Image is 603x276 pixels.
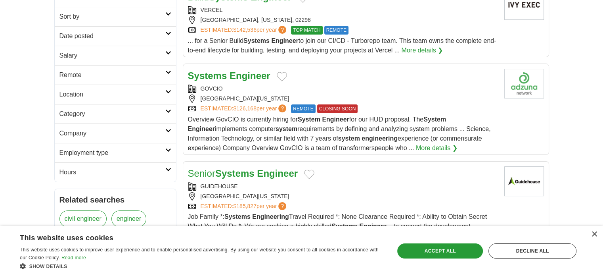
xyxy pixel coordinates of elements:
span: REMOTE [324,26,348,35]
strong: Systems [215,168,255,179]
span: ? [278,104,286,112]
a: GUIDEHOUSE [201,183,238,189]
strong: Engineer [257,168,298,179]
div: [GEOGRAPHIC_DATA][US_STATE] [188,95,498,103]
a: Category [55,104,176,124]
strong: Systems [224,213,251,220]
div: VERCEL [188,6,498,14]
span: CLOSING SOON [317,104,358,113]
strong: system [338,135,360,142]
div: Close [591,232,597,237]
span: ... for a Senior Build to join our CI/CD - Turborepo team. This team owns the complete end-to-end... [188,37,496,54]
strong: Systems [243,37,270,44]
div: [GEOGRAPHIC_DATA][US_STATE] [188,192,498,201]
strong: Engineer [188,125,215,132]
a: SeniorSystems Engineer [188,168,298,179]
div: Decline all [488,243,576,259]
a: Sort by [55,7,176,26]
strong: engineering [362,135,398,142]
a: ESTIMATED:$185,827per year? [201,202,288,210]
a: Salary [55,46,176,65]
h2: Sort by [59,12,165,21]
strong: Engineer [322,116,349,123]
h2: Salary [59,51,165,60]
strong: System [298,116,320,123]
button: Add to favorite jobs [304,170,314,179]
strong: Systems [331,223,358,230]
h2: Employment type [59,148,165,158]
div: [GEOGRAPHIC_DATA], [US_STATE], 02298 [188,16,498,24]
strong: Engineering [252,213,289,220]
strong: Engineer [271,37,298,44]
button: Add to favorite jobs [277,72,287,81]
div: This website uses cookies [20,231,364,243]
strong: Engineer [230,70,270,81]
strong: Systems [188,70,227,81]
a: ESTIMATED:$142,536per year? [201,26,288,35]
a: Employment type [55,143,176,162]
a: Location [55,85,176,104]
strong: Engineer [359,223,386,230]
h2: Category [59,109,165,119]
a: More details ❯ [416,143,458,153]
a: ESTIMATED:$126,168per year? [201,104,288,113]
h2: Location [59,90,165,99]
span: TOP MATCH [291,26,322,35]
h2: Date posted [59,31,165,41]
a: Systems Engineer [188,70,270,81]
h2: Remote [59,70,165,80]
h2: Related searches [59,194,171,206]
a: Date posted [55,26,176,46]
a: GOVCIO [201,85,223,92]
a: Hours [55,162,176,182]
strong: System [423,116,446,123]
span: $126,168 [233,105,256,112]
span: ? [278,26,286,34]
a: Read more, opens a new window [61,255,86,261]
span: REMOTE [291,104,315,113]
div: Show details [20,262,383,270]
a: Company [55,124,176,143]
h2: Hours [59,168,165,177]
h2: Company [59,129,165,138]
span: ? [278,202,286,210]
span: Overview GovCIO is currently hiring for for our HUD proposal. The implements computer requirement... [188,116,491,151]
div: Accept all [397,243,483,259]
a: More details ❯ [401,46,443,55]
a: civil engineer [59,210,107,227]
strong: system [276,125,297,132]
a: engineer [111,210,146,227]
a: Remote [55,65,176,85]
span: Job Family *: Travel Required *: None Clearance Required *: Ability to Obtain Secret What You Wil... [188,213,487,249]
img: GovCIO logo [504,69,544,98]
span: Show details [29,264,67,269]
span: $185,827 [233,203,256,209]
img: Guidehouse logo [504,166,544,196]
span: $142,536 [233,27,256,33]
span: This website uses cookies to improve user experience and to enable personalised advertising. By u... [20,247,379,261]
